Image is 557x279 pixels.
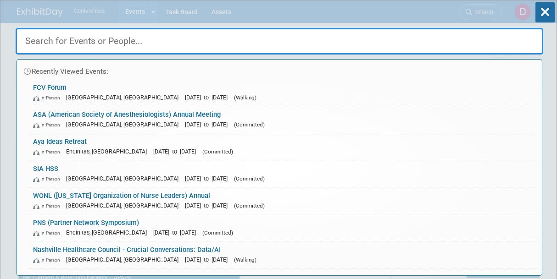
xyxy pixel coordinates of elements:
[202,230,233,236] span: (Committed)
[185,121,232,128] span: [DATE] to [DATE]
[202,148,233,155] span: (Committed)
[33,149,64,155] span: In-Person
[234,94,256,101] span: (Walking)
[153,148,201,155] span: [DATE] to [DATE]
[33,176,64,182] span: In-Person
[234,121,265,128] span: (Committed)
[234,257,256,263] span: (Walking)
[234,202,265,209] span: (Committed)
[28,241,537,268] a: Nashville Healthcare Council - Crucial Conversations: Data/AI In-Person [GEOGRAPHIC_DATA], [GEOGR...
[185,202,232,209] span: [DATE] to [DATE]
[16,28,543,55] input: Search for Events or People...
[185,94,232,101] span: [DATE] to [DATE]
[28,160,537,187] a: SIA HSS In-Person [GEOGRAPHIC_DATA], [GEOGRAPHIC_DATA] [DATE] to [DATE] (Committed)
[28,133,537,160] a: Aya Ideas Retreat In-Person Encinitas, [GEOGRAPHIC_DATA] [DATE] to [DATE] (Committed)
[66,175,183,182] span: [GEOGRAPHIC_DATA], [GEOGRAPHIC_DATA]
[33,257,64,263] span: In-Person
[66,94,183,101] span: [GEOGRAPHIC_DATA], [GEOGRAPHIC_DATA]
[185,175,232,182] span: [DATE] to [DATE]
[66,229,151,236] span: Encinitas, [GEOGRAPHIC_DATA]
[153,229,201,236] span: [DATE] to [DATE]
[66,148,151,155] span: Encinitas, [GEOGRAPHIC_DATA]
[234,175,265,182] span: (Committed)
[33,122,64,128] span: In-Person
[33,203,64,209] span: In-Person
[28,106,537,133] a: ASA (American Society of Anesthesiologists) Annual Meeting In-Person [GEOGRAPHIC_DATA], [GEOGRAPH...
[66,202,183,209] span: [GEOGRAPHIC_DATA], [GEOGRAPHIC_DATA]
[28,187,537,214] a: WONL ([US_STATE] Organization of Nurse Leaders) Annual In-Person [GEOGRAPHIC_DATA], [GEOGRAPHIC_D...
[28,79,537,106] a: FCV Forum In-Person [GEOGRAPHIC_DATA], [GEOGRAPHIC_DATA] [DATE] to [DATE] (Walking)
[33,230,64,236] span: In-Person
[33,95,64,101] span: In-Person
[22,60,537,79] div: Recently Viewed Events:
[28,214,537,241] a: PNS (Partner Network Symposium) In-Person Encinitas, [GEOGRAPHIC_DATA] [DATE] to [DATE] (Committed)
[66,121,183,128] span: [GEOGRAPHIC_DATA], [GEOGRAPHIC_DATA]
[66,256,183,263] span: [GEOGRAPHIC_DATA], [GEOGRAPHIC_DATA]
[185,256,232,263] span: [DATE] to [DATE]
